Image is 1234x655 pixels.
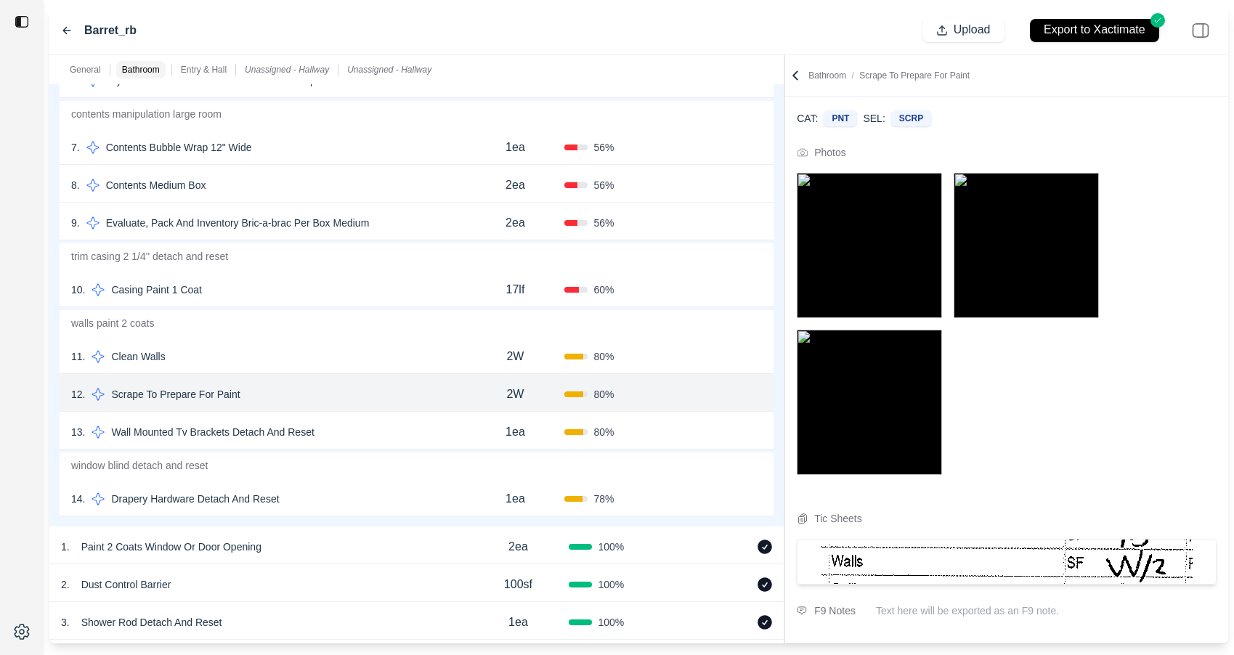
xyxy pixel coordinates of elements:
[60,243,774,269] p: trim casing 2 1/4'' detach and reset
[245,64,329,76] p: Unassigned - Hallway
[71,216,80,230] p: 9 .
[181,64,227,76] p: Entry & Hall
[15,15,29,29] img: toggle sidebar
[84,22,137,39] label: Barret_rb
[100,213,376,233] p: Evaluate, Pack And Inventory Bric-a-brac Per Box Medium
[593,492,614,506] span: 78 %
[797,330,942,475] img: organizations%2F2dbcd02a-7045-4ada-acee-3b9868a44372%2Fdocusketch%2F68bb173c278a1021c61ce823_Bath...
[797,606,807,615] img: comment
[846,70,859,81] span: /
[100,137,258,158] p: Contents Bubble Wrap 12" Wide
[598,615,624,630] span: 100 %
[508,614,528,631] p: 1ea
[814,602,856,619] div: F9 Notes
[797,173,942,318] img: organizations%2F2dbcd02a-7045-4ada-acee-3b9868a44372%2Fdocusketch%2F68bb173cd1f0b87b8c871796_Bath...
[808,70,970,81] p: Bathroom
[814,510,862,527] div: Tic Sheets
[821,540,1193,584] img: Cropped Image
[506,139,525,156] p: 1ea
[593,349,614,364] span: 80 %
[814,144,846,161] div: Photos
[71,425,85,439] p: 13 .
[1016,12,1173,49] button: Export to Xactimate
[60,101,774,127] p: contents manipulation large room
[1044,22,1145,38] p: Export to Xactimate
[859,70,970,81] span: Scrape To Prepare For Paint
[506,281,525,298] p: 17lf
[71,349,85,364] p: 11 .
[105,422,320,442] p: Wall Mounted Tv Brackets Detach And Reset
[1030,19,1159,42] button: Export to Xactimate
[593,282,614,297] span: 60 %
[797,111,818,126] p: CAT:
[598,540,624,554] span: 100 %
[506,386,524,403] p: 2W
[593,387,614,402] span: 80 %
[506,490,525,508] p: 1ea
[71,282,85,297] p: 10 .
[593,425,614,439] span: 80 %
[71,387,85,402] p: 12 .
[506,176,525,194] p: 2ea
[71,178,80,192] p: 8 .
[593,140,614,155] span: 56 %
[922,19,1004,42] button: Upload
[593,216,614,230] span: 56 %
[60,310,774,336] p: walls paint 2 coats
[504,576,532,593] p: 100sf
[863,111,885,126] p: SEL:
[60,452,774,479] p: window blind detach and reset
[76,574,177,595] p: Dust Control Barrier
[71,492,85,506] p: 14 .
[598,577,624,592] span: 100 %
[954,173,1099,318] img: organizations%2F2dbcd02a-7045-4ada-acee-3b9868a44372%2Fdocusketch%2F68bb173c278a1021c61ce823_Bath...
[506,348,524,365] p: 2W
[105,280,208,300] p: Casing Paint 1 Coat
[70,64,101,76] p: General
[506,214,525,232] p: 2ea
[61,615,70,630] p: 3 .
[508,538,528,556] p: 2ea
[61,540,70,554] p: 1 .
[1185,15,1217,46] img: right-panel.svg
[76,612,228,632] p: Shower Rod Detach And Reset
[506,423,525,441] p: 1ea
[122,64,160,76] p: Bathroom
[876,603,1217,618] p: Text here will be exported as an F9 note.
[105,346,171,367] p: Clean Walls
[71,140,80,155] p: 7 .
[76,537,267,557] p: Paint 2 Coats Window Or Door Opening
[61,577,70,592] p: 2 .
[824,110,857,126] div: PNT
[347,64,431,76] p: Unassigned - Hallway
[105,489,285,509] p: Drapery Hardware Detach And Reset
[954,22,991,38] p: Upload
[100,175,212,195] p: Contents Medium Box
[891,110,931,126] div: SCRP
[105,384,245,404] p: Scrape To Prepare For Paint
[593,178,614,192] span: 56 %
